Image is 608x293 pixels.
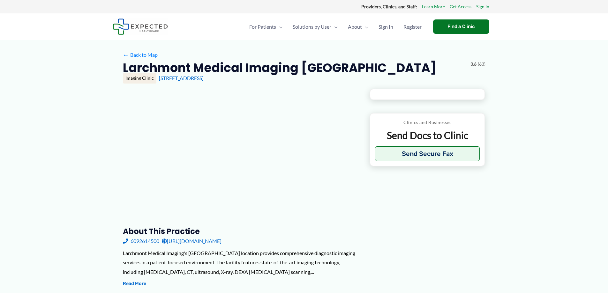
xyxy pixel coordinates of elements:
[433,19,489,34] a: Find a Clinic
[343,16,373,38] a: AboutMenu Toggle
[398,16,427,38] a: Register
[348,16,362,38] span: About
[123,60,437,76] h2: Larchmont Medical Imaging [GEOGRAPHIC_DATA]
[375,146,480,161] button: Send Secure Fax
[403,16,422,38] span: Register
[331,16,338,38] span: Menu Toggle
[293,16,331,38] span: Solutions by User
[422,3,445,11] a: Learn More
[123,248,359,277] div: Larchmont Medical Imaging's [GEOGRAPHIC_DATA] location provides comprehensive diagnostic imaging ...
[123,50,158,60] a: ←Back to Map
[375,118,480,127] p: Clinics and Businesses
[113,18,168,35] img: Expected Healthcare Logo - side, dark font, small
[379,16,393,38] span: Sign In
[123,280,146,288] button: Read More
[362,16,368,38] span: Menu Toggle
[375,129,480,142] p: Send Docs to Clinic
[478,60,485,68] span: (63)
[470,60,477,68] span: 3.6
[476,3,489,11] a: Sign In
[276,16,282,38] span: Menu Toggle
[361,4,417,9] strong: Providers, Clinics, and Staff:
[244,16,288,38] a: For PatientsMenu Toggle
[159,75,204,81] a: [STREET_ADDRESS]
[244,16,427,38] nav: Primary Site Navigation
[373,16,398,38] a: Sign In
[123,236,159,246] a: 6092614500
[123,52,129,58] span: ←
[123,226,359,236] h3: About this practice
[288,16,343,38] a: Solutions by UserMenu Toggle
[123,73,156,84] div: Imaging Clinic
[450,3,471,11] a: Get Access
[162,236,221,246] a: [URL][DOMAIN_NAME]
[249,16,276,38] span: For Patients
